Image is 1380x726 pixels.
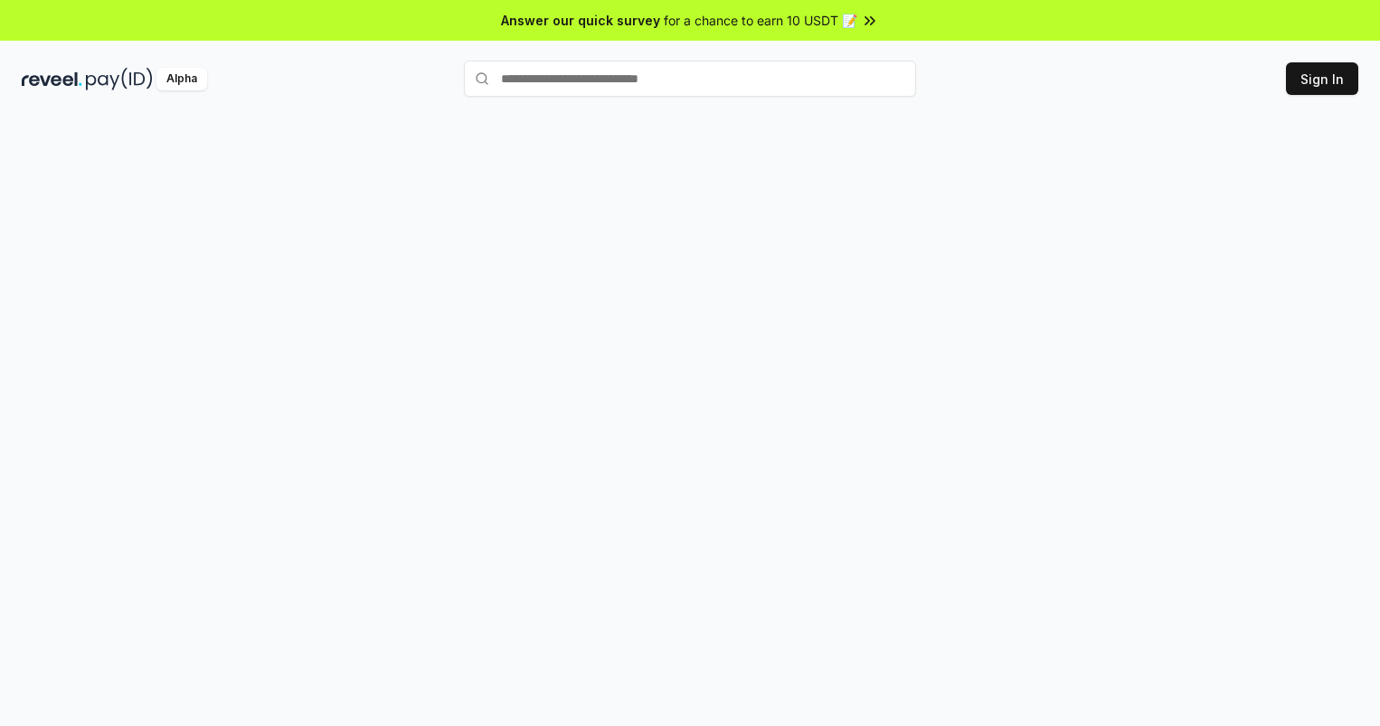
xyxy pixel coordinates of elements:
div: Alpha [156,68,207,90]
button: Sign In [1286,62,1358,95]
span: for a chance to earn 10 USDT 📝 [664,11,857,30]
img: reveel_dark [22,68,82,90]
img: pay_id [86,68,153,90]
span: Answer our quick survey [501,11,660,30]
